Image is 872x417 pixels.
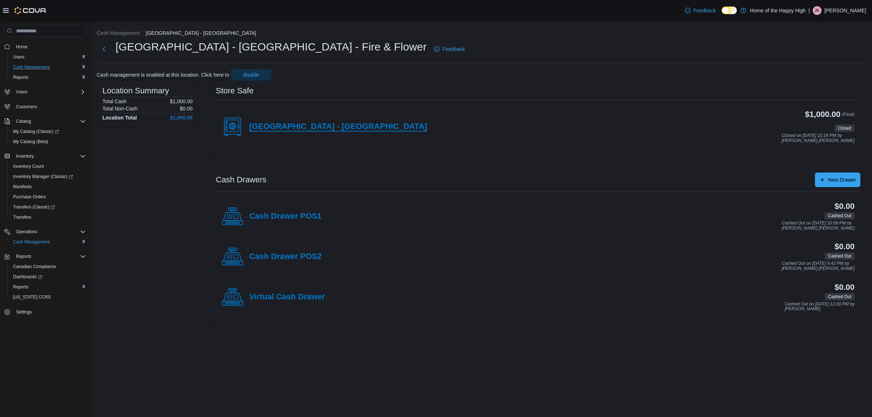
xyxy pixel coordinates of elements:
a: Dashboards [10,272,45,281]
span: My Catalog (Beta) [10,137,86,146]
button: Customers [1,101,89,112]
span: Inventory Manager (Classic) [10,172,86,181]
span: Cashed Out [828,293,851,300]
span: Manifests [13,184,32,190]
p: Home of the Happy High [750,6,806,15]
h6: Total Cash [102,98,126,104]
span: Feedback [443,45,465,53]
a: Transfers (Classic) [10,203,58,211]
button: Catalog [1,116,89,126]
span: Inventory [13,152,86,161]
span: Customers [16,104,37,110]
a: Feedback [431,42,468,56]
button: Cash Management [97,30,140,36]
span: Operations [16,229,37,235]
span: disable [243,71,259,78]
h1: [GEOGRAPHIC_DATA] - [GEOGRAPHIC_DATA] - Fire & Flower [116,40,427,54]
h3: $1,000.00 [805,110,841,119]
h6: Total Non-Cash [102,106,138,112]
a: Transfers [10,213,34,222]
span: My Catalog (Classic) [13,129,59,134]
button: Reports [7,72,89,82]
span: Home [16,44,28,50]
span: JK [815,6,820,15]
h3: Store Safe [216,86,254,95]
button: New Drawer [815,173,860,187]
span: Reports [13,74,28,80]
button: Inventory Count [7,161,89,171]
button: Users [7,52,89,62]
span: Cash Management [10,63,86,72]
img: Cova [15,7,47,14]
span: Inventory Manager (Classic) [13,174,73,179]
a: Customers [13,102,40,111]
span: [US_STATE] CCRS [13,294,51,300]
a: Cash Management [10,238,53,246]
button: [GEOGRAPHIC_DATA] - [GEOGRAPHIC_DATA] [146,30,256,36]
button: Cash Management [7,62,89,72]
input: Dark Mode [722,7,737,14]
h4: Location Total [102,115,137,121]
a: Home [13,42,31,51]
span: Canadian Compliance [13,264,56,270]
button: Cash Management [7,237,89,247]
span: Users [13,54,24,60]
button: Inventory [13,152,37,161]
span: Reports [16,254,31,259]
span: Feedback [694,7,716,14]
h4: $1,000.00 [170,115,193,121]
button: Home [1,41,89,52]
a: Inventory Count [10,162,47,171]
a: Inventory Manager (Classic) [7,171,89,182]
nav: Complex example [4,38,86,336]
span: Users [16,89,27,95]
span: Customers [13,102,86,111]
span: Catalog [13,117,86,126]
p: Closed on [DATE] 10:16 PM by [PERSON_NAME] [PERSON_NAME] [782,133,855,143]
h3: $0.00 [835,202,855,211]
p: Cashed Out on [DATE] 9:42 PM by [PERSON_NAME] [PERSON_NAME] [782,261,855,271]
span: Manifests [10,182,86,191]
a: Reports [10,283,31,291]
button: Manifests [7,182,89,192]
span: Transfers [10,213,86,222]
button: [US_STATE] CCRS [7,292,89,302]
a: Cash Management [10,63,53,72]
a: Users [10,53,27,61]
p: (Float) [842,110,855,123]
h3: Cash Drawers [216,175,266,184]
button: disable [231,69,271,81]
span: Purchase Orders [10,193,86,201]
h3: $0.00 [835,283,855,292]
button: Operations [1,227,89,237]
span: Transfers [13,214,31,220]
a: My Catalog (Beta) [10,137,51,146]
span: Canadian Compliance [10,262,86,271]
span: Cashed Out [825,293,855,300]
p: Cash management is enabled at this location. Click here to [97,72,229,78]
span: Inventory [16,153,34,159]
button: Inventory [1,151,89,161]
a: My Catalog (Classic) [10,127,62,136]
span: My Catalog (Beta) [13,139,48,145]
a: Purchase Orders [10,193,49,201]
span: Reports [13,284,28,290]
span: Settings [13,307,86,316]
button: Next [97,42,111,56]
a: Manifests [10,182,35,191]
span: Cash Management [13,64,50,70]
span: Home [13,42,86,51]
a: Reports [10,73,31,82]
span: Settings [16,309,32,315]
p: Cashed Out on [DATE] 10:09 PM by [PERSON_NAME] [PERSON_NAME] [782,221,855,231]
button: Operations [13,227,40,236]
button: Settings [1,307,89,317]
div: Joshua Kirkham [813,6,821,15]
span: Transfers (Classic) [13,204,55,210]
span: My Catalog (Classic) [10,127,86,136]
span: Operations [13,227,86,236]
a: Dashboards [7,272,89,282]
button: Canadian Compliance [7,262,89,272]
span: Reports [13,252,86,261]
